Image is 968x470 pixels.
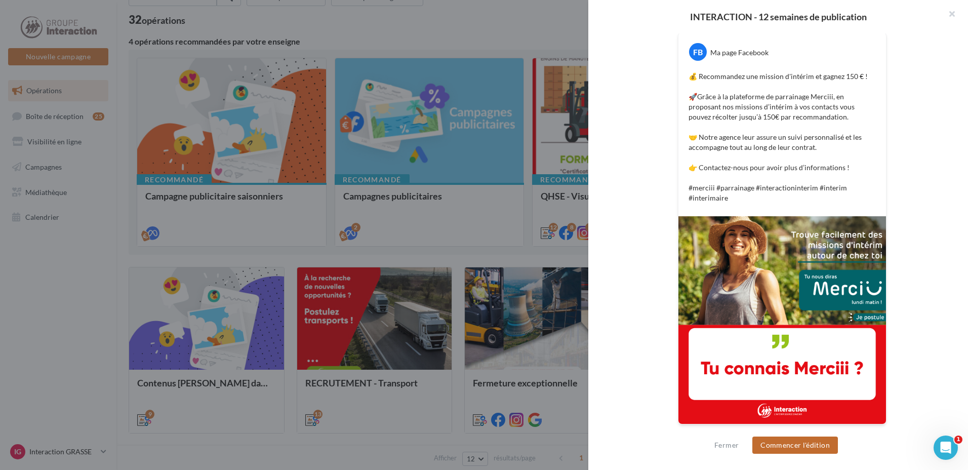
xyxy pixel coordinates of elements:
[689,43,707,61] div: FB
[954,436,962,444] span: 1
[710,439,743,451] button: Fermer
[678,424,886,438] div: La prévisualisation est non-contractuelle
[752,437,838,454] button: Commencer l'édition
[710,48,769,58] div: Ma page Facebook
[689,71,876,203] p: 💰 Recommandez une mission d'intérim et gagnez 150 € ! 🚀Grâce à la plateforme de parrainage Mercii...
[934,436,958,460] iframe: Intercom live chat
[604,12,952,21] div: INTERACTION - 12 semaines de publication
